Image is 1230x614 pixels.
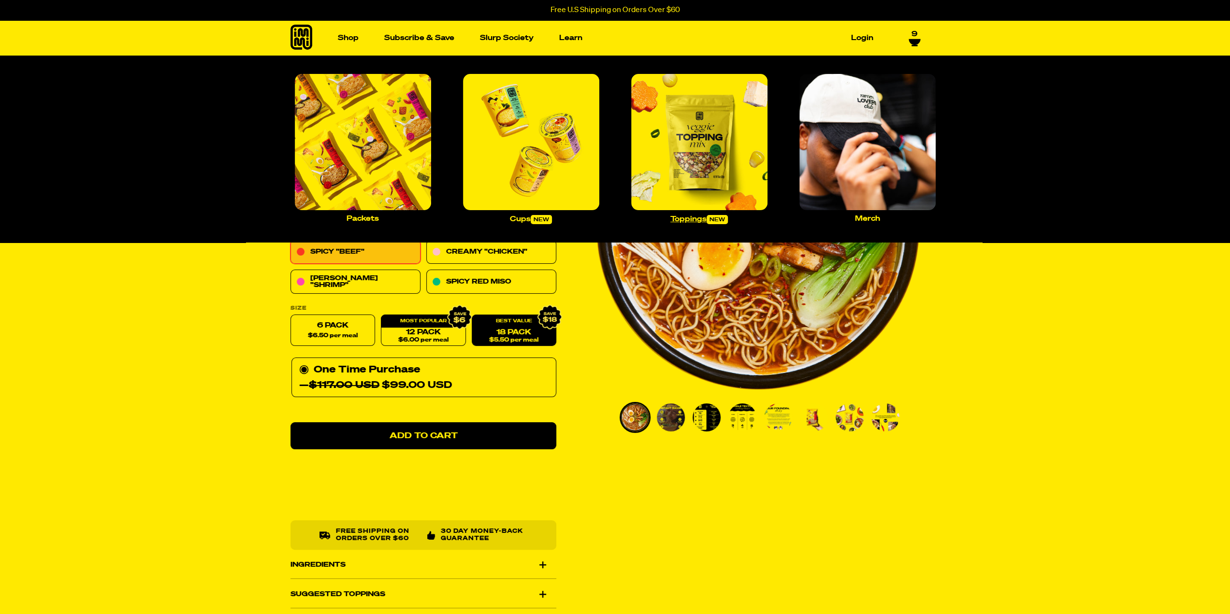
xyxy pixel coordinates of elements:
[621,403,649,431] img: Spicy "Beef" Ramen
[799,74,936,210] img: Merch_large.jpg
[655,402,686,433] li: Go to slide 2
[347,215,379,222] p: Packets
[463,74,599,210] img: Cups_large.jpg
[398,337,448,343] span: $6.00 per meal
[836,403,864,431] img: Spicy "Beef" Ramen
[727,402,758,433] li: Go to slide 4
[800,403,828,431] img: Spicy "Beef" Ramen
[912,30,917,39] span: 9
[290,240,420,264] a: Spicy "Beef"
[871,403,899,431] img: Spicy "Beef" Ramen
[290,423,556,450] a: Add to Cart
[290,551,556,578] div: Ingredients
[334,30,362,45] a: Shop
[291,70,435,226] a: Packets
[555,30,586,45] a: Learn
[290,581,556,608] div: Suggested Toppings
[764,403,792,431] img: Spicy "Beef" Ramen
[291,358,556,398] div: One Time Purchase
[309,381,379,390] del: $117.00 USD
[389,432,457,440] span: Add to Cart
[380,30,458,45] a: Subscribe & Save
[299,378,452,393] span: — $99.00 USD
[550,6,680,14] p: Free U.S Shipping on Orders Over $60
[290,306,556,311] label: Size
[335,528,419,543] p: Free shipping on orders over $60
[531,215,552,224] span: new
[290,270,420,294] a: [PERSON_NAME] "Shrimp"
[834,402,865,433] li: Go to slide 7
[670,215,728,224] p: Toppings
[510,215,552,224] p: Cups
[627,70,771,228] a: Toppingsnew
[693,403,721,431] img: Spicy "Beef" Ramen
[847,30,877,45] a: Login
[471,315,556,346] a: 18 Pack$5.50 per meal
[691,402,722,433] li: Go to slide 3
[459,70,603,228] a: Cupsnew
[308,333,358,339] span: $6.50 per meal
[290,315,375,346] label: 6 Pack
[657,403,685,431] img: Spicy "Beef" Ramen
[334,20,877,56] nav: Main navigation
[476,30,537,45] a: Slurp Society
[728,403,756,431] img: Spicy "Beef" Ramen
[489,337,538,343] span: $5.50 per meal
[426,270,556,294] a: Spicy Red Miso
[796,70,940,226] a: Merch
[870,402,901,433] li: Go to slide 8
[426,240,556,264] a: Creamy "Chicken"
[798,402,829,433] li: Go to slide 6
[707,215,728,224] span: new
[855,215,880,222] p: Merch
[295,74,431,210] img: Packets_large.jpg
[620,402,651,433] li: Go to slide 1
[763,402,794,433] li: Go to slide 5
[5,569,102,609] iframe: Marketing Popup
[909,30,921,46] a: 9
[441,528,527,543] p: 30 Day Money-Back Guarantee
[381,315,465,346] a: 12 Pack$6.00 per meal
[631,74,767,210] img: Toppings_large.jpg
[595,402,920,433] div: PDP main carousel thumbnails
